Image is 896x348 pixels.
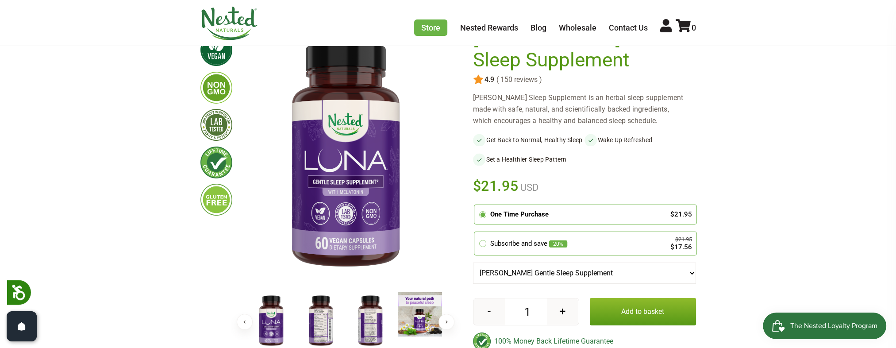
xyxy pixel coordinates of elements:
span: $21.95 [473,176,519,196]
img: lifetimeguarantee [200,147,232,178]
img: LUNA Gentle Sleep Supplement [246,27,445,285]
li: Wake Up Refreshed [585,134,696,146]
span: USD [518,182,538,193]
li: Set a Healthier Sleep Pattern [473,153,585,166]
img: gmofree [200,72,232,104]
span: 4.9 [484,76,494,84]
a: Contact Us [609,23,648,32]
span: ( 150 reviews ) [494,76,542,84]
a: Store [414,19,447,36]
button: + [547,298,578,325]
img: thirdpartytested [200,109,232,141]
img: star.svg [473,74,484,85]
li: Get Back to Normal, Healthy Sleep [473,134,585,146]
iframe: Button to open loyalty program pop-up [763,313,887,339]
img: LUNA Gentle Sleep Supplement [398,292,442,336]
span: 0 [692,23,696,32]
img: vegan [200,34,232,66]
button: Add to basket [590,298,696,325]
a: Nested Rewards [460,23,518,32]
h1: [PERSON_NAME] Gentle Sleep Supplement [473,27,692,71]
a: Blog [531,23,546,32]
img: glutenfree [200,184,232,216]
button: - [473,298,505,325]
img: Nested Naturals [200,7,258,40]
button: Next [438,314,454,330]
button: Open [7,311,37,341]
a: 0 [676,23,696,32]
button: Previous [237,314,253,330]
a: Wholesale [559,23,596,32]
div: [PERSON_NAME] Sleep Supplement is an herbal sleep supplement made with safe, natural, and scienti... [473,92,696,127]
